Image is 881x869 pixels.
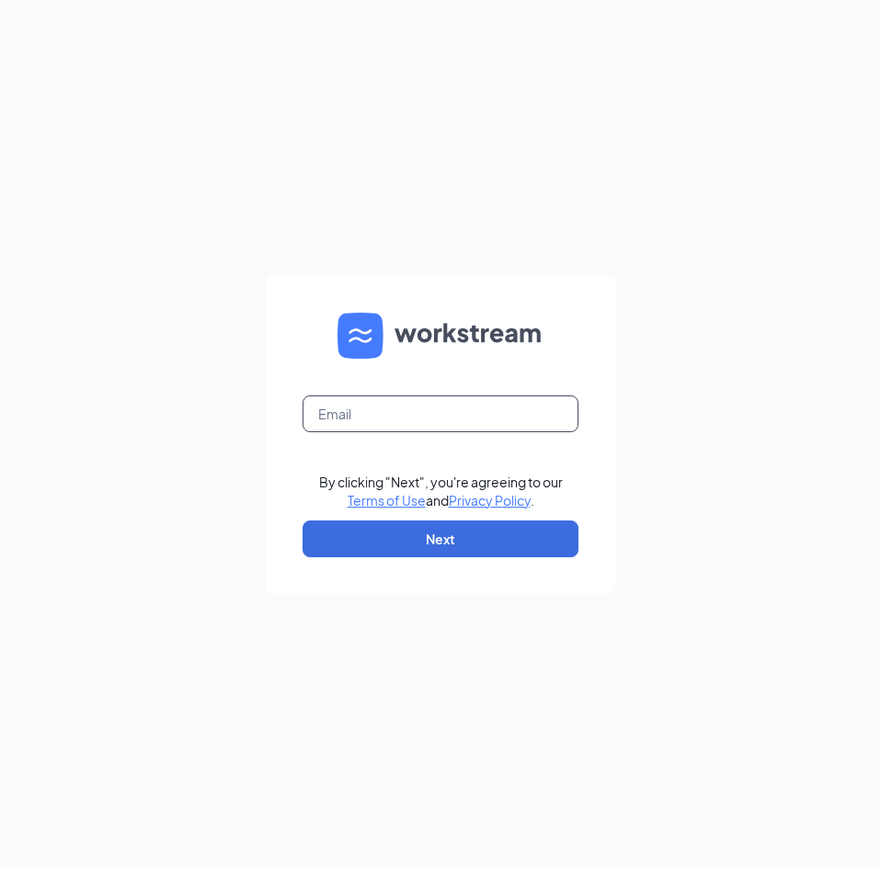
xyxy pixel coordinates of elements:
[338,313,543,359] img: WS logo and Workstream text
[348,492,426,509] a: Terms of Use
[303,395,578,432] input: Email
[303,520,578,557] button: Next
[449,492,531,509] a: Privacy Policy
[319,473,563,509] div: By clicking "Next", you're agreeing to our and .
